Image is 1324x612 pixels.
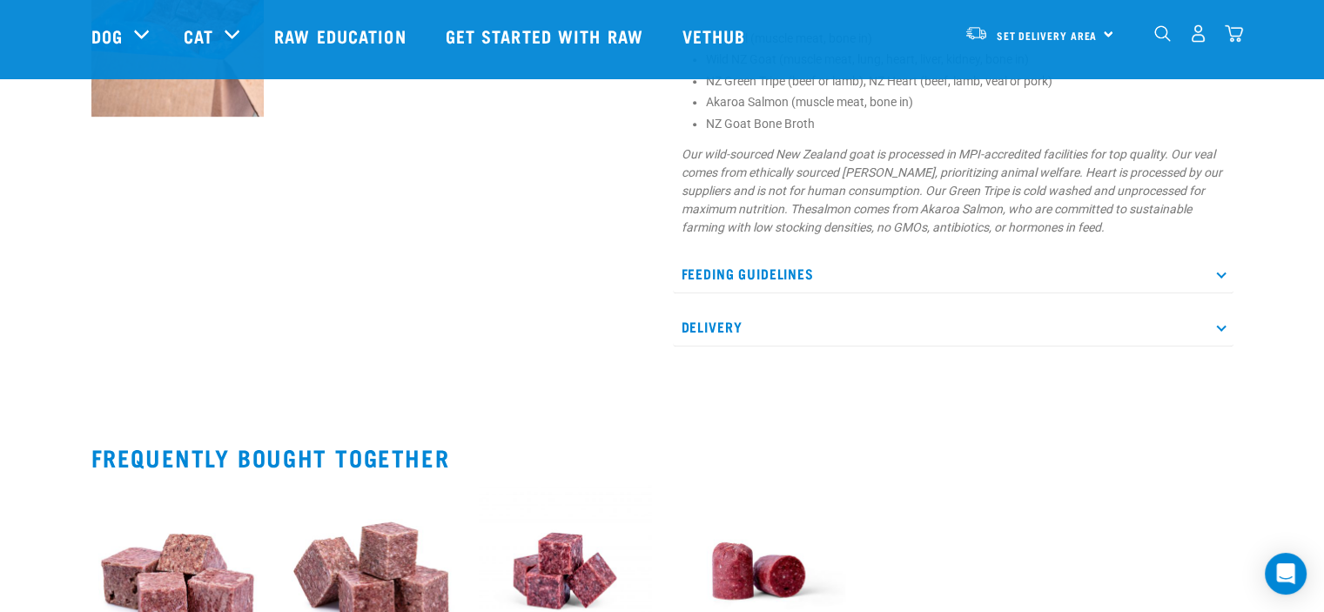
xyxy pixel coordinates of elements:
a: Get started with Raw [428,1,665,71]
img: van-moving.png [964,25,988,41]
li: Akaroa Salmon (muscle meat, bone in) [706,93,1225,111]
div: Open Intercom Messenger [1265,553,1307,595]
img: home-icon-1@2x.png [1154,25,1171,42]
span: Set Delivery Area [997,32,1098,38]
h2: Frequently bought together [91,444,1233,471]
a: Vethub [665,1,768,71]
img: home-icon@2x.png [1225,24,1243,43]
li: NZ Green Tripe (beef or lamb), NZ Heart (beef, lamb, veal or pork) [706,72,1225,91]
em: Our wild-sourced New Zealand goat is processed in MPI-accredited facilities for top quality. Our ... [682,147,1222,234]
a: Cat [184,23,213,49]
p: Delivery [673,307,1233,346]
a: Dog [91,23,123,49]
a: Raw Education [257,1,427,71]
em: salmon comes from Akaroa Salmon, who are committed to sustainable farming with low stocking densi... [682,202,1192,234]
img: user.png [1189,24,1207,43]
p: Feeding Guidelines [673,254,1233,293]
li: NZ Goat Bone Broth [706,115,1225,133]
